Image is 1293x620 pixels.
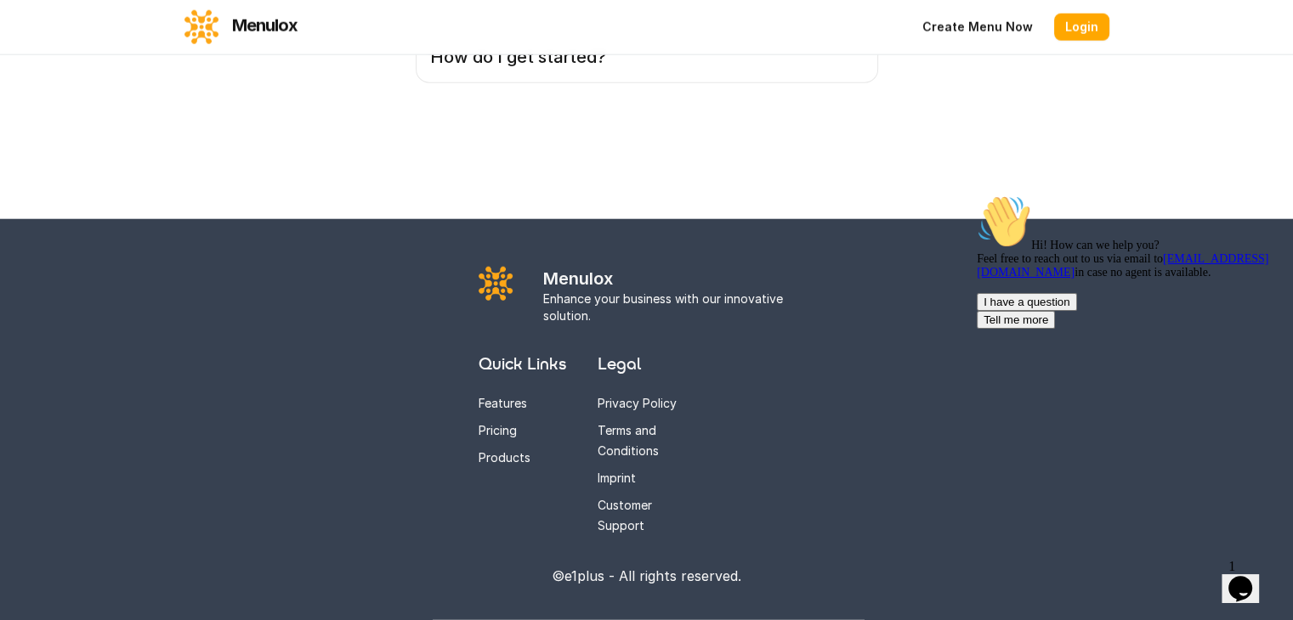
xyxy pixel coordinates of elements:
a: Privacy Policy [598,396,677,410]
div: 👋Hi! How can we help you?Feel free to reach out to us via email to[EMAIL_ADDRESS][DOMAIN_NAME]in ... [7,7,313,141]
a: Pricing [479,423,517,437]
h2: Quick Links [479,352,577,375]
button: I have a question [7,105,107,123]
a: [EMAIL_ADDRESS][DOMAIN_NAME] [7,65,298,91]
a: Features [479,396,527,410]
a: Imprint [598,471,636,485]
h2: Legal [598,352,696,375]
img: :wave: [7,7,61,61]
a: Products [479,450,530,465]
img: logo [479,267,513,301]
span: Hi! How can we help you? Feel free to reach out to us via email to in case no agent is available. [7,51,298,91]
iframe: chat widget [1222,552,1276,603]
a: Customer Support [598,498,652,533]
a: Create Menu Now [911,14,1044,41]
p: Enhance your business with our innovative solution. [543,290,814,324]
a: Terms and Conditions [598,423,659,458]
img: logo [184,10,218,44]
a: ©e1plus - All rights reserved. [552,566,741,586]
div: Menulox [543,267,814,290]
a: Menulox [184,10,298,44]
button: Tell me more [7,123,85,141]
a: Login [1054,14,1109,41]
iframe: chat widget [970,188,1276,544]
